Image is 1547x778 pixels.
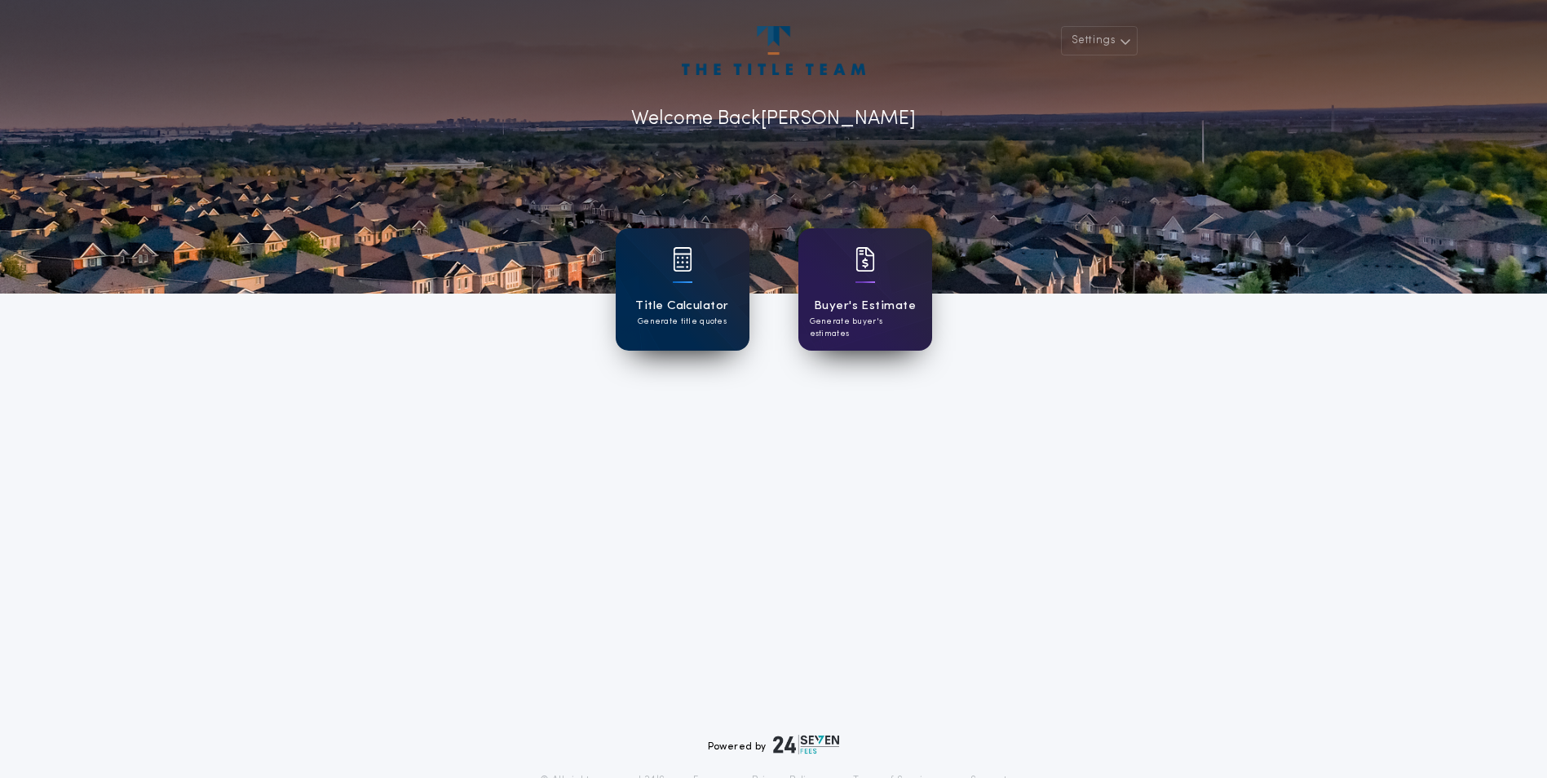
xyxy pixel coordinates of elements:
img: card icon [855,247,875,272]
img: logo [773,735,840,754]
button: Settings [1061,26,1138,55]
a: card iconBuyer's EstimateGenerate buyer's estimates [798,228,932,351]
img: card icon [673,247,692,272]
div: Powered by [708,735,840,754]
img: account-logo [682,26,864,75]
p: Generate buyer's estimates [810,316,921,340]
h1: Buyer's Estimate [814,297,916,316]
h1: Title Calculator [635,297,728,316]
a: card iconTitle CalculatorGenerate title quotes [616,228,749,351]
p: Welcome Back [PERSON_NAME] [631,104,916,134]
p: Generate title quotes [638,316,727,328]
